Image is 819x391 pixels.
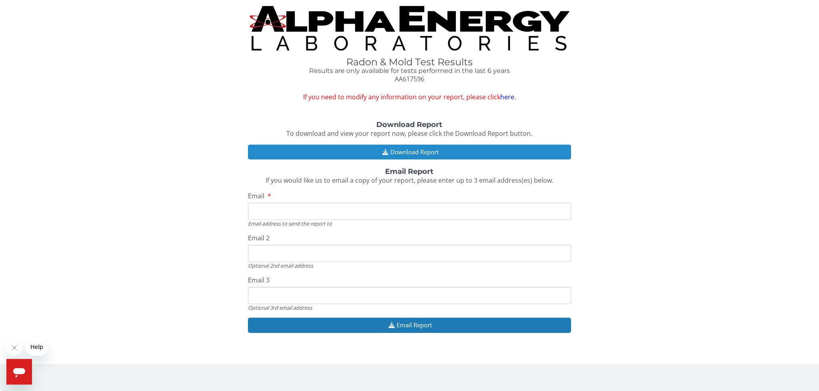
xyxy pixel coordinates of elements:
span: To download and view your report now, please click the Download Report button. [286,129,532,138]
span: If you need to modify any information on your report, please click [248,93,571,102]
div: Optional 2nd email address [248,262,571,269]
iframe: Button to launch messaging window [6,359,32,385]
span: Email 3 [248,276,270,284]
strong: Email Report [385,167,433,176]
strong: Download Report [376,120,442,129]
button: Download Report [248,145,571,159]
img: TightCrop.jpg [250,6,569,50]
div: Optional 3rd email address [248,304,571,311]
iframe: Close message [6,340,22,356]
iframe: Message from company [26,338,47,356]
h4: Results are only available for tests performed in the last 6 years [248,67,571,75]
span: Email [248,191,264,200]
span: If you would like us to email a copy of your report, please enter up to 3 email address(es) below. [266,176,553,185]
span: AA617596 [395,75,424,83]
div: Email address to send the report to [248,220,571,227]
a: here. [500,93,516,101]
button: Email Report [248,318,571,333]
h1: Radon & Mold Test Results [248,57,571,67]
span: Email 2 [248,234,270,242]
